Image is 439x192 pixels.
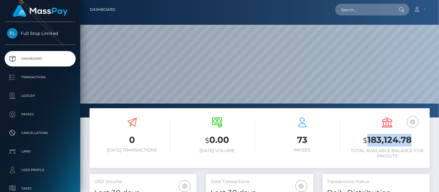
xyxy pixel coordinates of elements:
h3: 183,124.78 [349,134,425,147]
a: Links [5,144,76,159]
a: Dashboard [5,51,76,66]
h6: [DATE] Transactions [94,147,170,153]
p: Links [7,147,73,156]
p: User Profile [7,165,73,175]
h6: [DATE] Volume [179,148,255,153]
a: Payees [5,107,76,122]
a: Transactions [5,70,76,85]
small: $ [363,136,367,145]
a: Ledger [5,88,76,104]
a: Dashboard [90,3,115,16]
img: MassPay Logo [13,5,68,17]
small: $ [205,136,209,145]
p: Dashboard [7,54,73,63]
a: Cancellations [5,125,76,141]
h3: 73 [264,134,340,146]
a: User Profile [5,162,76,178]
p: Transactions [7,73,73,82]
h6: Total Available Balance for Payouts [349,148,425,159]
h3: 0 [94,134,170,146]
img: Full Stop Limited [7,28,18,39]
p: Ledger [7,91,73,100]
h3: 0.00 [179,134,255,147]
input: Search... [335,4,393,15]
h5: USD Volume [94,179,192,185]
h5: Transactions Status [327,179,425,185]
h5: Total Transactions [211,179,308,185]
p: Cancellations [7,128,73,138]
span: Full Stop Limited [5,31,76,36]
h6: Payees [264,147,340,153]
p: Payees [7,110,73,119]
